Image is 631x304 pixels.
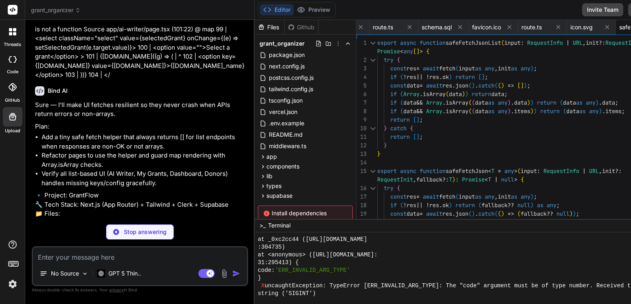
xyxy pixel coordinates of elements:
[268,107,298,117] span: vercel.json
[367,124,378,133] div: Click to collapse the range.
[475,65,481,72] span: as
[586,39,605,46] span: init?:
[407,82,420,89] span: data
[472,99,475,106] span: (
[475,107,488,115] span: data
[420,39,446,46] span: function
[488,167,491,175] span: <
[407,201,416,209] span: res
[452,210,455,217] span: .
[420,210,423,217] span: =
[377,150,380,157] span: }
[42,133,246,151] li: Add a tiny safe fetch helper that always returns [] for list endpoints when responses are non-OK ...
[413,116,416,123] span: [
[420,82,423,89] span: =
[530,107,534,115] span: )
[485,176,488,183] span: <
[356,73,367,81] div: 4
[422,23,452,31] span: schema.sql
[390,90,397,98] span: if
[511,65,517,72] span: as
[495,176,498,183] span: |
[481,73,485,81] span: ]
[521,176,524,183] span: {
[459,65,475,72] span: input
[455,73,475,81] span: return
[420,116,423,123] span: ;
[495,82,498,89] span: (
[475,193,481,200] span: as
[416,99,423,106] span: &&
[602,167,622,175] span: init?:
[521,39,524,46] span: :
[377,167,397,175] span: export
[400,73,403,81] span: (
[446,107,468,115] span: isArray
[599,167,602,175] span: ,
[566,107,579,115] span: data
[416,65,420,72] span: =
[556,210,569,217] span: null
[439,201,442,209] span: .
[446,39,501,46] span: safeFetchJsonList
[97,269,105,277] img: GPT 5 Thinking High
[488,107,495,115] span: as
[35,191,246,219] p: 🔹 Project: GrantFlow 🔧 Tech Stack: Next.js (App Router) + Tailwind + Clerk + Supabase 📁 Files:
[423,90,446,98] span: isArray
[514,99,527,106] span: data
[449,176,452,183] span: T
[403,201,407,209] span: !
[442,82,452,89] span: res
[468,107,472,115] span: (
[498,107,508,115] span: any
[356,39,367,47] div: 1
[400,201,403,209] span: (
[390,107,397,115] span: if
[356,184,367,192] div: 16
[268,130,303,140] span: README.md
[485,73,488,81] span: ;
[504,167,514,175] span: any
[403,73,407,81] span: !
[478,201,481,209] span: (
[285,23,318,31] div: Github
[517,82,521,89] span: [
[420,48,423,55] span: >
[511,193,517,200] span: as
[530,99,534,106] span: )
[356,192,367,201] div: 17
[377,39,397,46] span: export
[439,65,455,72] span: fetch
[521,210,547,217] span: fallback
[260,4,294,15] button: Editor
[534,193,537,200] span: ;
[426,107,442,115] span: Array
[367,184,378,192] div: Click to collapse the range.
[403,48,413,55] span: any
[576,99,583,106] span: as
[495,65,498,72] span: ,
[498,99,508,106] span: any
[356,158,367,167] div: 14
[462,176,485,183] span: Promise
[356,124,367,133] div: 10
[602,99,615,106] span: data
[390,125,407,132] span: catch
[35,101,246,119] p: Sure — I’ll make UI fetches resilient so they never crash when APIs return errors or non-arrays.
[400,167,416,175] span: async
[521,23,542,31] span: route.ts
[446,167,488,175] span: safeFetchJson
[508,210,514,217] span: =>
[220,269,229,278] img: attachment
[42,169,246,188] li: Verify all list-based UI (AI Writer, My Grants, Dashboard, Donors) handles missing keys/config gr...
[356,116,367,124] div: 9
[596,99,599,106] span: )
[537,99,556,106] span: return
[589,167,599,175] span: URL
[472,82,475,89] span: )
[426,201,429,209] span: !
[475,99,488,106] span: data
[605,107,622,115] span: items
[5,97,20,104] label: GitHub
[442,210,452,217] span: res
